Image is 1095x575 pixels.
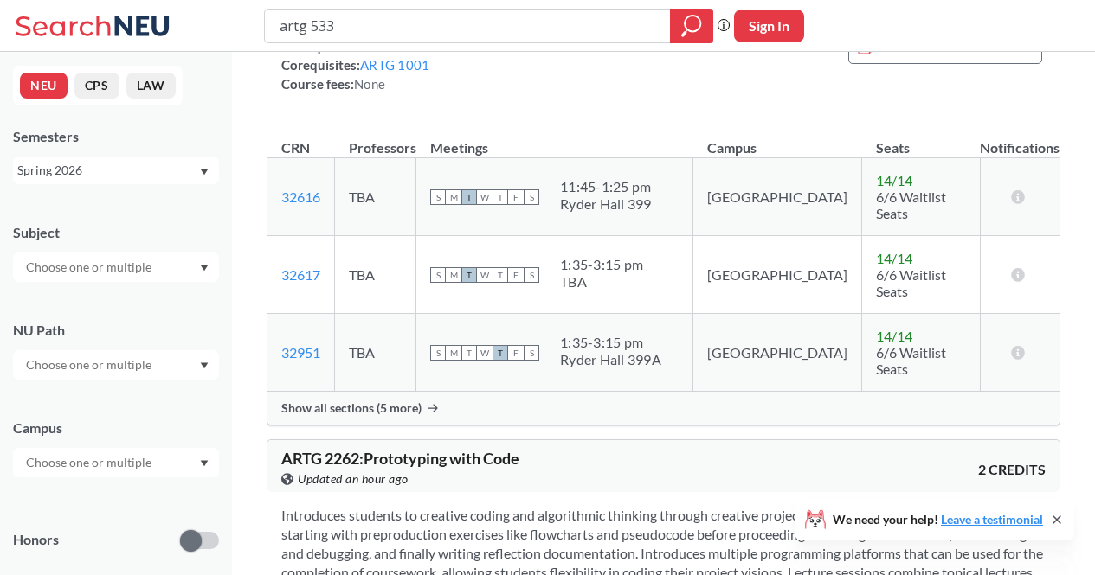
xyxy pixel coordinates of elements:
a: 32951 [281,344,320,361]
span: W [477,189,493,205]
div: Show all sections (5 more) [267,392,1060,425]
div: Semesters [13,127,219,146]
td: [GEOGRAPHIC_DATA] [693,158,862,236]
svg: magnifying glass [681,14,702,38]
div: Dropdown arrow [13,350,219,380]
div: TBA [560,273,643,291]
span: T [461,267,477,283]
a: Leave a testimonial [941,512,1043,527]
span: T [493,345,508,361]
span: 14 / 14 [876,172,912,188]
span: 14 / 14 [876,328,912,344]
span: W [477,267,493,283]
div: Ryder Hall 399 [560,195,652,213]
button: Sign In [734,10,804,42]
span: F [508,267,524,283]
a: 32616 [281,188,320,205]
button: CPS [74,73,119,99]
svg: Dropdown arrow [200,362,209,369]
th: Notifications [980,121,1060,158]
td: [GEOGRAPHIC_DATA] [693,236,862,314]
div: CRN [281,138,310,157]
svg: Dropdown arrow [200,265,209,272]
button: NEU [20,73,68,99]
span: 6/6 Waitlist Seats [876,344,946,377]
span: None [354,76,385,92]
div: 1:35 - 3:15 pm [560,334,661,351]
th: Campus [693,121,862,158]
div: Dropdown arrow [13,252,219,282]
span: Show all sections (5 more) [281,400,422,416]
span: S [430,189,446,205]
span: S [524,267,539,283]
span: T [493,189,508,205]
span: S [524,189,539,205]
div: Ryder Hall 399A [560,351,661,368]
div: NUPaths: Prerequisites: Corequisites: Course fees: [281,17,429,93]
span: T [461,345,477,361]
th: Seats [862,121,980,158]
input: Class, professor, course number, "phrase" [278,11,658,41]
input: Choose one or multiple [17,452,163,473]
span: M [446,189,461,205]
span: T [461,189,477,205]
div: Dropdown arrow [13,448,219,477]
svg: Dropdown arrow [200,460,209,467]
div: 1:35 - 3:15 pm [560,256,643,273]
span: S [430,345,446,361]
span: M [446,267,461,283]
span: 2 CREDITS [978,460,1046,479]
td: [GEOGRAPHIC_DATA] [693,314,862,392]
a: ARTG 1001 [360,57,429,73]
div: magnifying glass [670,9,713,43]
span: F [508,345,524,361]
span: S [524,345,539,361]
span: S [430,267,446,283]
input: Choose one or multiple [17,257,163,278]
div: 11:45 - 1:25 pm [560,178,652,195]
span: We need your help! [833,514,1043,526]
span: 6/6 Waitlist Seats [876,188,946,221]
p: Honors [13,530,59,550]
span: 6/6 Waitlist Seats [876,266,946,299]
div: Campus [13,418,219,438]
div: Spring 2026Dropdown arrow [13,157,219,184]
span: T [493,267,508,283]
span: ARTG 2262 : Prototyping with Code [281,449,519,468]
span: W [477,345,493,361]
div: NU Path [13,321,219,340]
a: 32617 [281,266,320,283]
span: M [446,345,461,361]
button: LAW [126,73,176,99]
div: Spring 2026 [17,161,198,180]
div: Subject [13,223,219,242]
th: Professors [335,121,416,158]
span: F [508,189,524,205]
span: Updated an hour ago [298,470,409,489]
td: TBA [335,236,416,314]
input: Choose one or multiple [17,355,163,375]
td: TBA [335,158,416,236]
span: 14 / 14 [876,250,912,266]
th: Meetings [416,121,693,158]
td: TBA [335,314,416,392]
svg: Dropdown arrow [200,169,209,176]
